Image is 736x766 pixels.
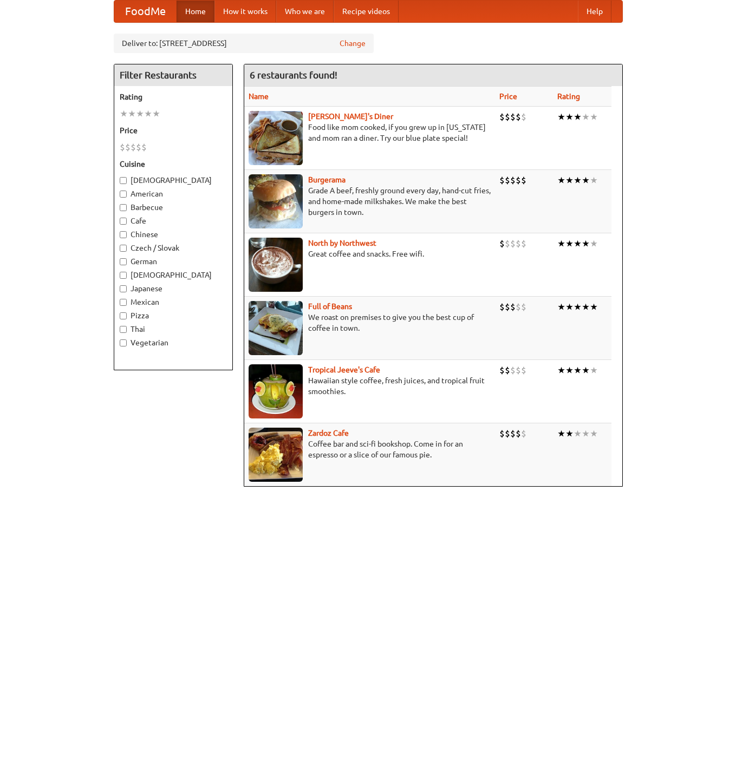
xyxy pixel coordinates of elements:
[120,175,227,186] label: [DEMOGRAPHIC_DATA]
[120,141,125,153] li: $
[565,428,574,440] li: ★
[120,283,227,294] label: Japanese
[249,375,491,397] p: Hawaiian style coffee, fresh juices, and tropical fruit smoothies.
[574,111,582,123] li: ★
[521,364,526,376] li: $
[510,174,516,186] li: $
[276,1,334,22] a: Who we are
[499,92,517,101] a: Price
[499,111,505,123] li: $
[120,270,227,280] label: [DEMOGRAPHIC_DATA]
[521,174,526,186] li: $
[120,339,127,346] input: Vegetarian
[114,34,374,53] div: Deliver to: [STREET_ADDRESS]
[249,364,303,418] img: jeeves.jpg
[510,301,516,313] li: $
[250,70,337,80] ng-pluralize: 6 restaurants found!
[120,231,127,238] input: Chinese
[120,177,127,184] input: [DEMOGRAPHIC_DATA]
[120,285,127,292] input: Japanese
[249,238,303,292] img: north.jpg
[521,111,526,123] li: $
[590,301,598,313] li: ★
[516,428,521,440] li: $
[516,174,521,186] li: $
[308,429,349,437] b: Zardoz Cafe
[120,272,127,279] input: [DEMOGRAPHIC_DATA]
[308,239,376,247] a: North by Northwest
[128,108,136,120] li: ★
[120,326,127,333] input: Thai
[582,364,590,376] li: ★
[505,301,510,313] li: $
[249,92,269,101] a: Name
[340,38,366,49] a: Change
[120,324,227,335] label: Thai
[590,238,598,250] li: ★
[557,111,565,123] li: ★
[590,364,598,376] li: ★
[120,310,227,321] label: Pizza
[249,174,303,228] img: burgerama.jpg
[249,111,303,165] img: sallys.jpg
[308,112,393,121] a: [PERSON_NAME]'s Diner
[177,1,214,22] a: Home
[249,428,303,482] img: zardoz.jpg
[120,108,128,120] li: ★
[590,428,598,440] li: ★
[120,91,227,102] h5: Rating
[249,122,491,143] p: Food like mom cooked, if you grew up in [US_STATE] and mom ran a diner. Try our blue plate special!
[125,141,131,153] li: $
[565,301,574,313] li: ★
[557,301,565,313] li: ★
[505,428,510,440] li: $
[565,111,574,123] li: ★
[120,258,127,265] input: German
[120,191,127,198] input: American
[120,297,227,307] label: Mexican
[557,428,565,440] li: ★
[574,238,582,250] li: ★
[510,238,516,250] li: $
[249,312,491,333] p: We roast on premises to give you the best cup of coffee in town.
[120,245,127,252] input: Czech / Slovak
[565,364,574,376] li: ★
[505,111,510,123] li: $
[582,238,590,250] li: ★
[574,301,582,313] li: ★
[510,428,516,440] li: $
[590,174,598,186] li: ★
[557,238,565,250] li: ★
[334,1,399,22] a: Recipe videos
[557,364,565,376] li: ★
[510,111,516,123] li: $
[308,302,352,311] a: Full of Beans
[516,301,521,313] li: $
[249,438,491,460] p: Coffee bar and sci-fi bookshop. Come in for an espresso or a slice of our famous pie.
[590,111,598,123] li: ★
[120,337,227,348] label: Vegetarian
[510,364,516,376] li: $
[120,218,127,225] input: Cafe
[249,185,491,218] p: Grade A beef, freshly ground every day, hand-cut fries, and home-made milkshakes. We make the bes...
[516,238,521,250] li: $
[565,238,574,250] li: ★
[574,428,582,440] li: ★
[120,229,227,240] label: Chinese
[214,1,276,22] a: How it works
[120,202,227,213] label: Barbecue
[574,364,582,376] li: ★
[516,364,521,376] li: $
[574,174,582,186] li: ★
[120,299,127,306] input: Mexican
[505,174,510,186] li: $
[120,256,227,267] label: German
[308,175,346,184] a: Burgerama
[141,141,147,153] li: $
[120,243,227,253] label: Czech / Slovak
[521,238,526,250] li: $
